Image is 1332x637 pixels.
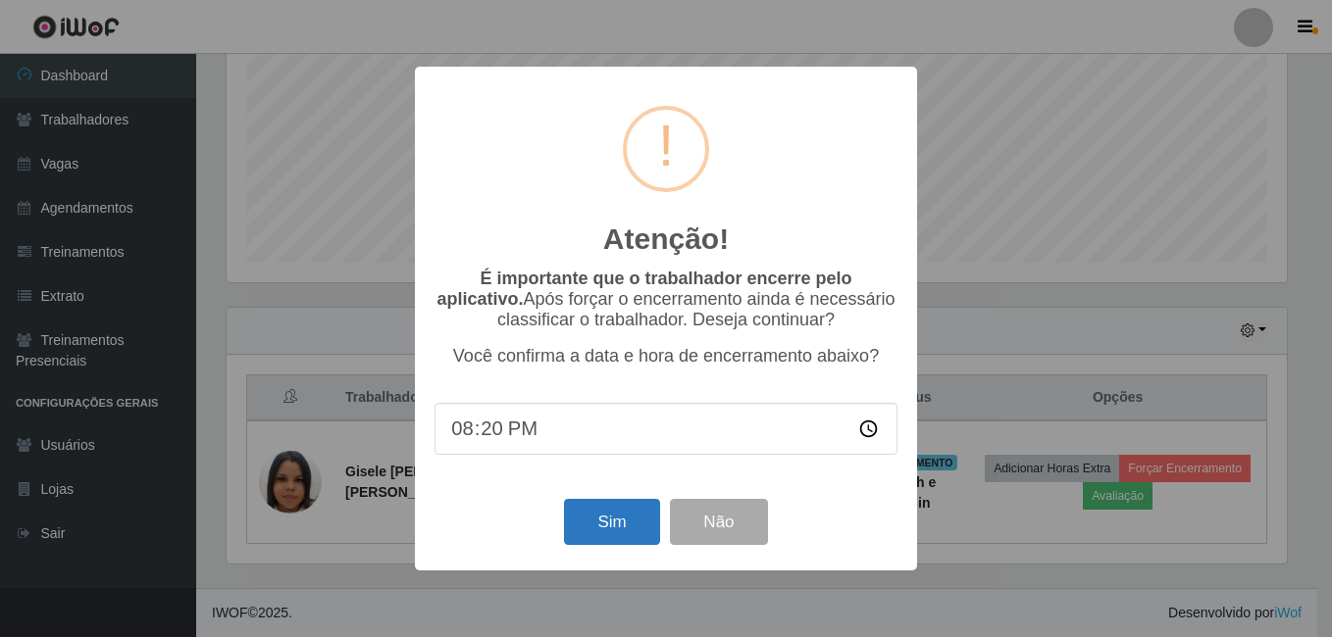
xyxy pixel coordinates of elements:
h2: Atenção! [603,221,729,257]
button: Não [670,499,767,545]
b: É importante que o trabalhador encerre pelo aplicativo. [436,269,851,309]
p: Você confirma a data e hora de encerramento abaixo? [435,346,897,367]
p: Após forçar o encerramento ainda é necessário classificar o trabalhador. Deseja continuar? [435,269,897,330]
button: Sim [564,499,659,545]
